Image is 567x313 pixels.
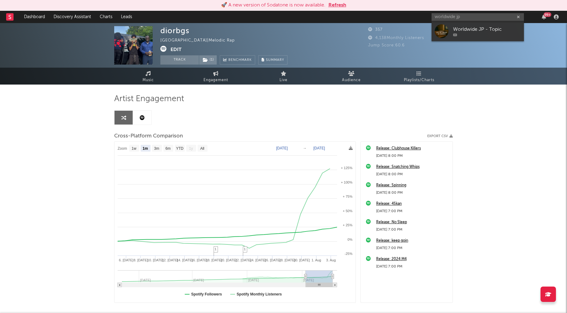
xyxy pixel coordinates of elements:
[114,95,184,103] span: Artist Engagement
[176,258,193,262] text: 14. [DATE]
[20,11,49,23] a: Dashboard
[432,21,524,41] a: Worldwide JP - Topic
[200,146,204,151] text: All
[228,57,252,64] span: Benchmark
[119,258,133,262] text: 6. [DATE]
[344,252,352,256] text: -25%
[118,146,127,151] text: Zoom
[313,146,325,150] text: [DATE]
[303,146,307,150] text: →
[114,133,183,140] span: Cross-Platform Comparison
[191,292,222,296] text: Spotify Followers
[95,11,117,23] a: Charts
[266,58,284,62] span: Summary
[244,247,246,251] span: 1
[176,146,183,151] text: YTD
[160,37,242,44] div: [GEOGRAPHIC_DATA] | Melodic Rap
[385,68,453,85] a: Playlists/Charts
[326,258,336,262] text: 3. Aug
[154,146,159,151] text: 3m
[117,11,136,23] a: Leads
[171,46,182,53] button: Edit
[348,238,352,241] text: 0%
[258,55,288,65] button: Summary
[542,14,546,19] button: 99+
[368,43,405,47] span: Jump Score: 60.6
[317,68,385,85] a: Audience
[328,2,346,9] button: Refresh
[453,26,521,33] div: Worldwide JP - Topic
[376,171,449,178] div: [DATE] 8:00 PM
[376,208,449,215] div: [DATE] 7:00 PM
[312,258,321,262] text: 1. Aug
[220,258,237,262] text: 20. [DATE]
[368,36,424,40] span: 4,138 Monthly Listeners
[206,258,222,262] text: 18. [DATE]
[279,77,288,84] span: Live
[250,258,266,262] text: 24. [DATE]
[376,163,449,171] a: Release: Snatching Whips
[199,55,217,65] span: ( 1 )
[235,258,251,262] text: 22. [DATE]
[162,258,178,262] text: 12. [DATE]
[114,68,182,85] a: Music
[376,219,449,226] a: Release: No Sleep
[221,2,325,9] div: 🚀 A new version of Sodatone is now available.
[203,77,228,84] span: Engagement
[343,195,353,198] text: + 75%
[342,77,361,84] span: Audience
[134,258,148,262] text: 8. [DATE]
[160,26,189,35] div: diorbgs
[343,209,353,213] text: + 50%
[264,258,281,262] text: 26. [DATE]
[376,244,449,252] div: [DATE] 7:00 PM
[160,55,199,65] button: Track
[276,146,288,150] text: [DATE]
[343,223,353,227] text: + 25%
[376,189,449,196] div: [DATE] 8:00 PM
[191,258,207,262] text: 16. [DATE]
[404,77,434,84] span: Playlists/Charts
[376,152,449,160] div: [DATE] 8:00 PM
[376,237,449,244] a: Release: keep goin
[279,258,295,262] text: 28. [DATE]
[147,258,163,262] text: 10. [DATE]
[341,180,352,184] text: + 100%
[189,146,193,151] text: 1y
[237,292,282,296] text: Spotify Monthly Listeners
[376,182,449,189] a: Release: Spinning
[220,55,255,65] a: Benchmark
[166,146,171,151] text: 6m
[427,134,453,138] button: Export CSV
[376,200,449,208] a: Release: 4Skan
[182,68,250,85] a: Engagement
[368,28,383,32] span: 357
[250,68,317,85] a: Live
[132,146,137,151] text: 1w
[341,166,352,170] text: + 125%
[215,247,216,251] span: 1
[143,146,148,151] text: 1m
[294,258,310,262] text: 30. [DATE]
[544,12,551,17] div: 99 +
[143,77,154,84] span: Music
[376,256,449,263] a: Release: 2024 M4
[432,13,524,21] input: Search for artists
[199,55,217,65] button: (1)
[376,226,449,233] div: [DATE] 7:00 PM
[49,11,95,23] a: Discovery Assistant
[376,145,449,152] a: Release: Clubhouse Killers
[376,263,449,270] div: [DATE] 7:00 PM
